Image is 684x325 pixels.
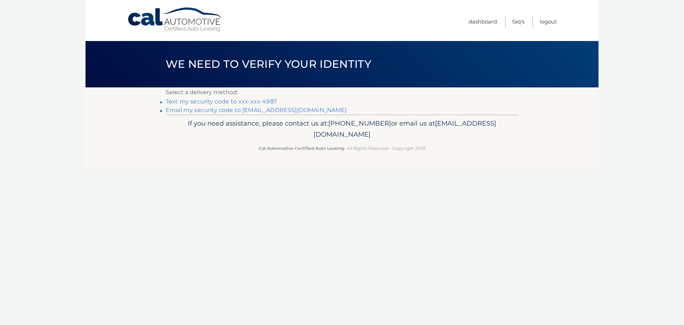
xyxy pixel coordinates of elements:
a: Dashboard [468,16,497,27]
a: Cal Automotive [127,7,223,32]
span: [PHONE_NUMBER] [328,119,391,127]
p: If you need assistance, please contact us at: or email us at [170,118,514,141]
strong: Cal Automotive Certified Auto Leasing [259,146,344,151]
p: - All Rights Reserved - Copyright 2025 [170,144,514,152]
a: Logout [540,16,557,27]
p: Select a delivery method: [166,87,518,97]
a: FAQ's [512,16,524,27]
a: Text my security code to xxx-xxx-4987 [166,98,277,105]
a: Email my security code to [EMAIL_ADDRESS][DOMAIN_NAME] [166,107,347,113]
span: We need to verify your identity [166,57,371,71]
